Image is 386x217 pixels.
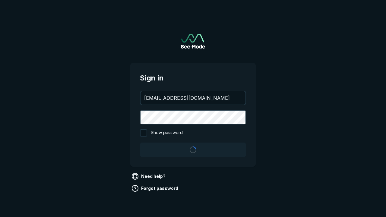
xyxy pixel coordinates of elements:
a: Need help? [130,171,168,181]
a: Forgot password [130,184,181,193]
img: See-Mode Logo [181,34,205,49]
span: Sign in [140,73,246,83]
a: Go to sign in [181,34,205,49]
span: Show password [151,129,183,137]
input: your@email.com [141,91,245,105]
